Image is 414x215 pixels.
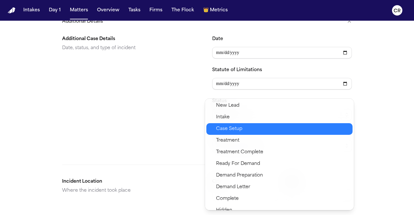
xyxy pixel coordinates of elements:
[216,125,242,133] span: Case Setup
[216,207,232,214] span: Hidden
[216,113,230,121] span: Intake
[62,30,352,206] div: Additional Details
[216,160,260,168] span: Ready For Demand
[205,99,354,210] div: Select status
[216,102,239,110] span: New Lead
[216,195,239,203] span: Complete
[216,137,239,145] span: Treatment
[216,148,263,156] span: Treatment Complete
[216,183,250,191] span: Demand Letter
[216,172,263,179] span: Demand Preparation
